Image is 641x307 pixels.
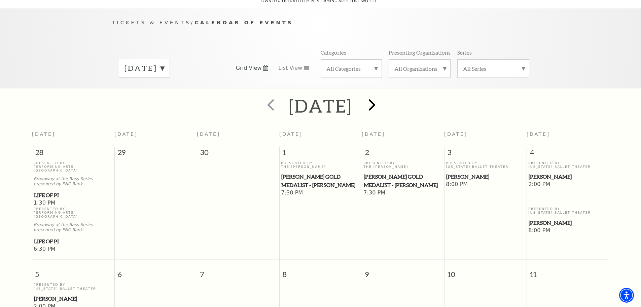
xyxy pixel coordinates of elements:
[236,64,262,72] span: Grid View
[463,65,524,72] label: All Series
[112,20,191,25] span: Tickets & Events
[527,147,609,161] span: 4
[326,65,376,72] label: All Categories
[364,173,442,189] span: [PERSON_NAME] Gold Medalist - [PERSON_NAME]
[278,64,302,72] span: List View
[444,147,527,161] span: 3
[444,131,468,137] span: [DATE]
[34,283,113,290] p: Presented By [US_STATE] Ballet Theater
[34,295,112,303] span: [PERSON_NAME]
[529,173,607,181] span: [PERSON_NAME]
[279,131,303,137] span: [DATE]
[446,173,525,181] a: Peter Pan
[528,161,607,169] p: Presented By [US_STATE] Ballet Theater
[114,131,138,137] span: [DATE]
[34,246,113,253] span: 6:30 PM
[34,191,113,199] a: Life of Pi
[528,207,607,215] p: Presented By [US_STATE] Ballet Theater
[359,94,383,118] button: next
[281,189,360,197] span: 7:30 PM
[363,161,442,169] p: Presented By The [PERSON_NAME]
[446,161,525,169] p: Presented By [US_STATE] Ballet Theater
[34,191,112,199] span: Life of Pi
[394,65,445,72] label: All Organizations
[321,49,346,56] p: Categories
[444,259,527,283] span: 10
[32,147,114,161] span: 28
[34,177,113,187] p: Broadway at the Bass Series presented by PNC Bank
[528,181,607,188] span: 2:00 PM
[34,295,113,303] a: Peter Pan
[281,173,360,189] a: Cliburn Gold Medalist - Aristo Sham
[281,173,360,189] span: [PERSON_NAME] Gold Medalist - [PERSON_NAME]
[197,259,279,283] span: 7
[363,173,442,189] a: Cliburn Gold Medalist - Aristo Sham
[197,131,220,137] span: [DATE]
[280,147,362,161] span: 1
[32,131,56,137] span: [DATE]
[34,161,113,173] p: Presented By Performing Arts [GEOGRAPHIC_DATA]
[362,259,444,283] span: 9
[528,219,607,227] a: Peter Pan
[258,94,282,118] button: prev
[112,19,529,27] p: /
[34,199,113,207] span: 1:30 PM
[34,222,113,233] p: Broadway at the Bass Series presented by PNC Bank
[197,147,279,161] span: 30
[289,95,352,117] h2: [DATE]
[362,131,385,137] span: [DATE]
[527,131,550,137] span: [DATE]
[529,219,607,227] span: [PERSON_NAME]
[32,259,114,283] span: 5
[457,49,472,56] p: Series
[194,20,293,25] span: Calendar of Events
[34,207,113,218] p: Presented By Performing Arts [GEOGRAPHIC_DATA]
[528,227,607,235] span: 8:00 PM
[446,181,525,188] span: 8:00 PM
[115,259,197,283] span: 6
[280,259,362,283] span: 8
[527,259,609,283] span: 11
[363,189,442,197] span: 7:30 PM
[619,288,634,303] div: Accessibility Menu
[115,147,197,161] span: 29
[124,63,164,73] label: [DATE]
[362,147,444,161] span: 2
[34,237,113,246] a: Life of Pi
[446,173,525,181] span: [PERSON_NAME]
[528,173,607,181] a: Peter Pan
[34,237,112,246] span: Life of Pi
[389,49,451,56] p: Presenting Organizations
[281,161,360,169] p: Presented By The [PERSON_NAME]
